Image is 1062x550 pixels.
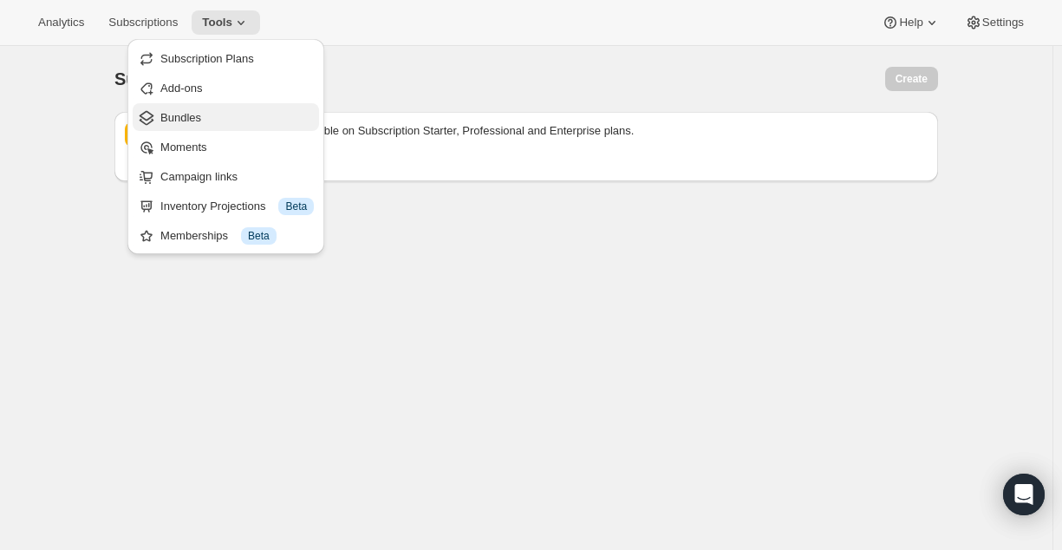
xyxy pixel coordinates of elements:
[28,10,94,35] button: Analytics
[133,192,319,219] button: Inventory Projections
[133,162,319,190] button: Campaign links
[114,69,267,88] span: Subscription plans
[160,227,314,245] div: Memberships
[156,122,928,140] p: Subscription plans are only available on Subscription Starter, Professional and Enterprise plans.
[899,16,922,29] span: Help
[133,221,319,249] button: Memberships
[982,16,1024,29] span: Settings
[160,170,238,183] span: Campaign links
[285,200,307,213] span: Beta
[954,10,1034,35] button: Settings
[160,141,206,154] span: Moments
[160,82,202,95] span: Add-ons
[108,16,178,29] span: Subscriptions
[160,198,314,215] div: Inventory Projections
[133,133,319,160] button: Moments
[38,16,84,29] span: Analytics
[192,10,260,35] button: Tools
[133,74,319,101] button: Add-ons
[98,10,188,35] button: Subscriptions
[1003,474,1045,515] div: Open Intercom Messenger
[160,52,254,65] span: Subscription Plans
[871,10,950,35] button: Help
[160,111,201,124] span: Bundles
[202,16,232,29] span: Tools
[248,229,270,243] span: Beta
[133,103,319,131] button: Bundles
[133,44,319,72] button: Subscription Plans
